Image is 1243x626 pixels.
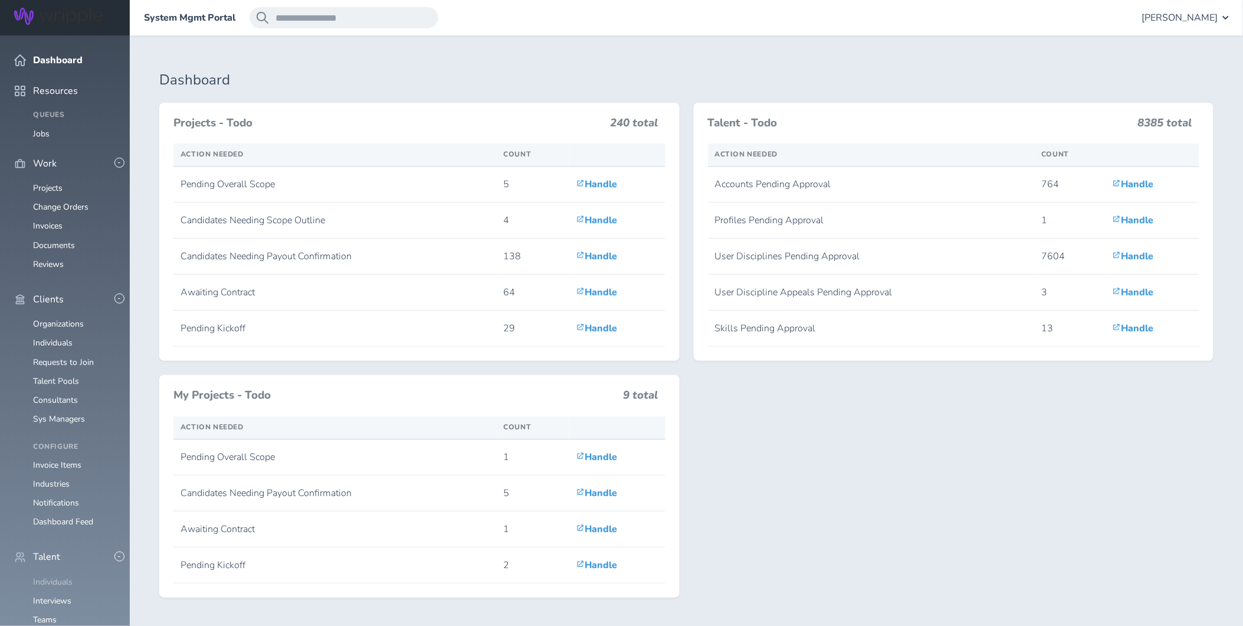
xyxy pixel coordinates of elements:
[33,55,83,66] span: Dashboard
[1142,12,1218,23] span: [PERSON_NAME]
[144,12,235,23] a: System Mgmt Portal
[576,214,617,227] a: Handle
[33,595,71,607] a: Interviews
[173,203,497,239] td: Candidates Needing Scope Outline
[576,250,617,263] a: Handle
[33,259,64,270] a: Reviews
[33,111,116,119] h4: Queues
[708,275,1035,311] td: User Discipline Appeals Pending Approval
[708,167,1035,203] td: Accounts Pending Approval
[33,128,50,139] a: Jobs
[1034,239,1106,275] td: 7604
[1041,149,1069,159] span: Count
[1113,286,1153,299] a: Handle
[173,311,497,347] td: Pending Kickoff
[33,516,93,527] a: Dashboard Feed
[497,239,570,275] td: 138
[576,559,617,572] a: Handle
[1113,250,1153,263] a: Handle
[33,394,78,406] a: Consultants
[33,357,94,368] a: Requests to Join
[576,286,617,299] a: Handle
[497,475,570,511] td: 5
[173,439,497,475] td: Pending Overall Scope
[33,337,73,348] a: Individuals
[576,322,617,335] a: Handle
[173,275,497,311] td: Awaiting Contract
[114,294,124,304] button: -
[715,149,778,159] span: Action Needed
[504,149,532,159] span: Count
[33,294,64,305] span: Clients
[1034,275,1106,311] td: 3
[1113,178,1153,191] a: Handle
[173,389,616,402] h3: My Projects - Todo
[708,239,1035,275] td: User Disciplines Pending Approval
[624,389,658,407] h3: 9 total
[159,72,1214,89] h1: Dashboard
[33,376,79,387] a: Talent Pools
[504,422,532,432] span: Count
[33,552,60,562] span: Talent
[708,311,1035,347] td: Skills Pending Approval
[33,240,75,251] a: Documents
[114,158,124,168] button: -
[33,497,79,508] a: Notifications
[1138,117,1192,135] h3: 8385 total
[181,422,244,432] span: Action Needed
[173,511,497,547] td: Awaiting Contract
[173,475,497,511] td: Candidates Needing Payout Confirmation
[497,167,570,203] td: 5
[33,459,81,471] a: Invoice Items
[576,178,617,191] a: Handle
[576,487,617,500] a: Handle
[173,167,497,203] td: Pending Overall Scope
[33,413,85,425] a: Sys Managers
[497,439,570,475] td: 1
[33,576,73,588] a: Individuals
[611,117,658,135] h3: 240 total
[1034,311,1106,347] td: 13
[1113,214,1153,227] a: Handle
[173,117,604,130] h3: Projects - Todo
[1142,7,1229,28] button: [PERSON_NAME]
[1034,203,1106,239] td: 1
[497,547,570,583] td: 2
[576,523,617,536] a: Handle
[1113,322,1153,335] a: Handle
[1034,167,1106,203] td: 764
[181,149,244,159] span: Action Needed
[33,614,57,625] a: Teams
[708,203,1035,239] td: Profiles Pending Approval
[173,547,497,583] td: Pending Kickoff
[14,8,103,25] img: Wripple
[33,201,88,213] a: Change Orders
[576,451,617,464] a: Handle
[33,318,84,330] a: Organizations
[708,117,1132,130] h3: Talent - Todo
[114,552,124,562] button: -
[33,478,70,490] a: Industries
[33,220,63,232] a: Invoices
[33,158,57,169] span: Work
[173,239,497,275] td: Candidates Needing Payout Confirmation
[33,182,63,194] a: Projects
[33,86,78,96] span: Resources
[497,311,570,347] td: 29
[33,443,116,451] h4: Configure
[497,203,570,239] td: 4
[497,275,570,311] td: 64
[497,511,570,547] td: 1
